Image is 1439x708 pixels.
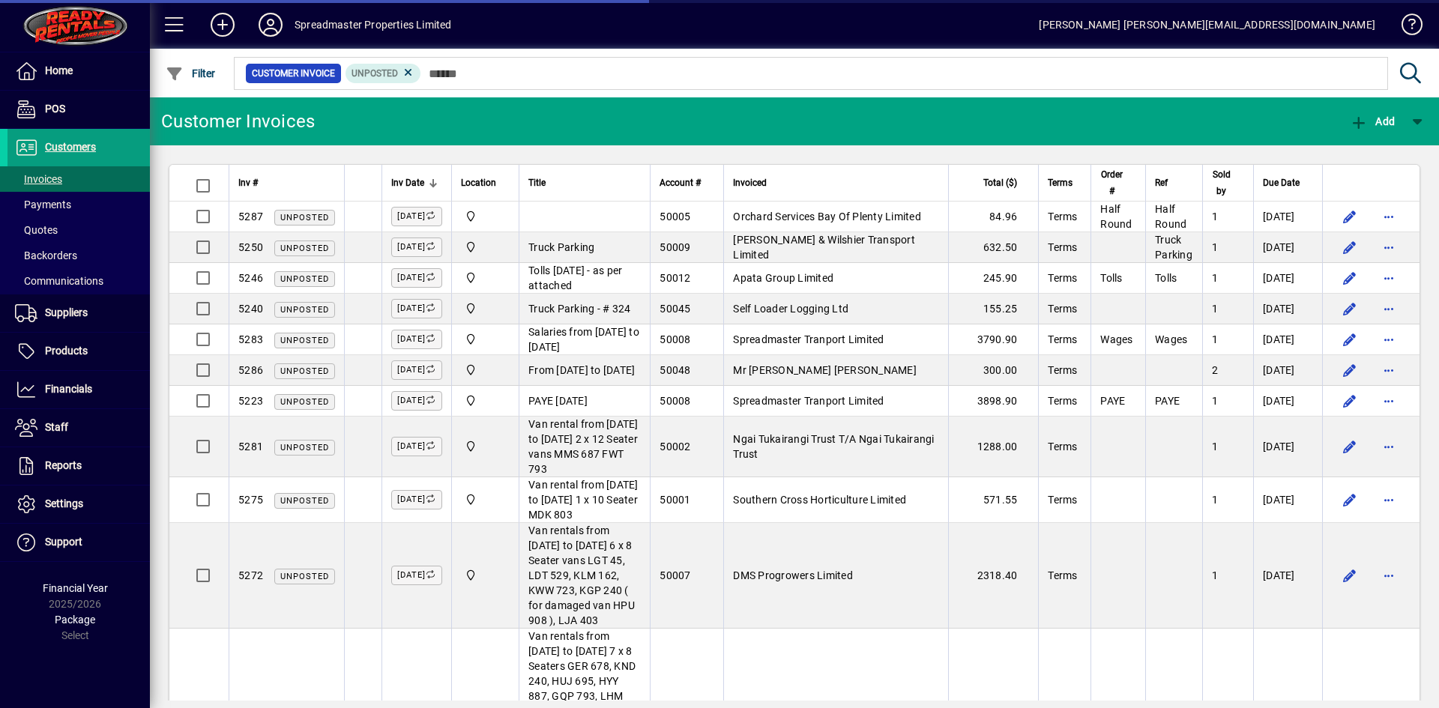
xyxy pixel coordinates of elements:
[528,479,639,521] span: Van rental from [DATE] to [DATE] 1 x 10 Seater MDK 803
[1100,395,1125,407] span: PAYE
[1253,263,1322,294] td: [DATE]
[7,524,150,561] a: Support
[238,395,263,407] span: 5223
[15,173,62,185] span: Invoices
[1346,108,1399,135] button: Add
[1155,175,1193,191] div: Ref
[528,418,639,475] span: Van rental from [DATE] to [DATE] 2 x 12 Seater vans MMS 687 FWT 793
[1048,241,1077,253] span: Terms
[7,52,150,90] a: Home
[733,333,884,345] span: Spreadmaster Tranport Limited
[391,299,442,318] label: [DATE]
[1377,266,1401,290] button: More options
[948,202,1038,232] td: 84.96
[280,336,329,345] span: Unposted
[1377,435,1401,459] button: More options
[391,175,424,191] span: Inv Date
[1212,241,1218,253] span: 1
[1377,235,1401,259] button: More options
[391,207,442,226] label: [DATE]
[1100,166,1136,199] div: Order #
[391,175,442,191] div: Inv Date
[733,175,767,191] span: Invoiced
[7,447,150,485] a: Reports
[15,275,103,287] span: Communications
[238,272,263,284] span: 5246
[948,386,1038,417] td: 3898.90
[238,364,263,376] span: 5286
[1100,203,1132,230] span: Half Round
[461,393,510,409] span: 965 State Highway 2
[280,366,329,376] span: Unposted
[280,243,329,253] span: Unposted
[1048,333,1077,345] span: Terms
[948,355,1038,386] td: 300.00
[391,330,442,349] label: [DATE]
[733,494,906,506] span: Southern Cross Horticulture Limited
[238,494,263,506] span: 5275
[1377,488,1401,512] button: More options
[660,272,690,284] span: 50012
[238,241,263,253] span: 5250
[1338,488,1362,512] button: Edit
[15,224,58,236] span: Quotes
[528,175,546,191] span: Title
[7,333,150,370] a: Products
[7,217,150,243] a: Quotes
[461,438,510,455] span: 965 State Highway 2
[161,109,315,133] div: Customer Invoices
[1155,234,1192,261] span: Truck Parking
[1377,389,1401,413] button: More options
[7,409,150,447] a: Staff
[1390,3,1420,52] a: Knowledge Base
[528,364,635,376] span: From [DATE] to [DATE]
[1212,494,1218,506] span: 1
[528,326,639,353] span: Salaries from [DATE] to [DATE]
[461,239,510,255] span: 965 State Highway 2
[733,175,939,191] div: Invoiced
[45,536,82,548] span: Support
[280,443,329,453] span: Unposted
[7,268,150,294] a: Communications
[1253,294,1322,324] td: [DATE]
[1212,211,1218,223] span: 1
[461,208,510,225] span: 965 State Highway 2
[7,371,150,408] a: Financials
[983,175,1017,191] span: Total ($)
[948,232,1038,263] td: 632.50
[1048,211,1077,223] span: Terms
[1253,232,1322,263] td: [DATE]
[948,523,1038,629] td: 2318.40
[238,333,263,345] span: 5283
[660,441,690,453] span: 50002
[45,383,92,395] span: Financials
[1100,166,1123,199] span: Order #
[1253,355,1322,386] td: [DATE]
[247,11,295,38] button: Profile
[1048,569,1077,581] span: Terms
[346,64,421,83] mat-chip: Customer Invoice Status: Unposted
[1155,333,1187,345] span: Wages
[1338,235,1362,259] button: Edit
[1377,327,1401,351] button: More options
[461,175,496,191] span: Location
[733,234,915,261] span: [PERSON_NAME] & Wilshier Transport Limited
[733,395,884,407] span: Spreadmaster Tranport Limited
[461,331,510,348] span: 965 State Highway 2
[958,175,1031,191] div: Total ($)
[660,494,690,506] span: 50001
[528,175,641,191] div: Title
[660,211,690,223] span: 50005
[1155,203,1186,230] span: Half Round
[461,270,510,286] span: 965 State Highway 2
[1212,166,1244,199] div: Sold by
[1338,389,1362,413] button: Edit
[1338,266,1362,290] button: Edit
[238,211,263,223] span: 5287
[1048,303,1077,315] span: Terms
[660,175,714,191] div: Account #
[252,66,335,81] span: Customer Invoice
[733,303,848,315] span: Self Loader Logging Ltd
[280,572,329,581] span: Unposted
[1212,333,1218,345] span: 1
